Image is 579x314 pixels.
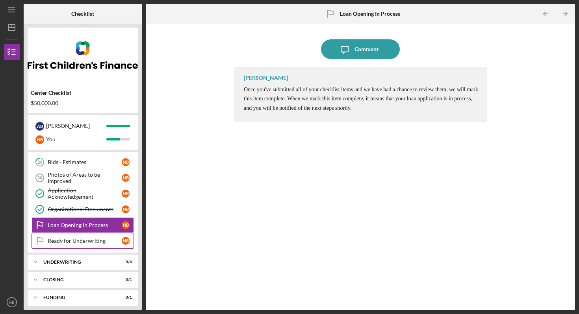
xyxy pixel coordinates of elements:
[32,233,134,249] a: Ready for UnderwritingNB
[321,39,400,59] button: Comment
[32,154,134,170] a: 29Bids - EstimatesNB
[118,277,132,282] div: 0 / 1
[43,277,112,282] div: CLOSING
[9,300,14,305] text: NB
[122,190,130,198] div: N B
[48,172,122,184] div: Photos of Areas to be Improved
[32,201,134,217] a: Organizational DocumentsNB
[71,11,94,17] b: Checklist
[32,170,134,186] a: 30Photos of Areas to be ImprovedNB
[122,205,130,213] div: N B
[35,122,44,131] div: A B
[122,158,130,166] div: N B
[244,75,288,81] div: [PERSON_NAME]
[122,174,130,182] div: N B
[37,160,43,165] tspan: 29
[43,260,112,264] div: UNDERWRITING
[118,295,132,300] div: 0 / 1
[32,217,134,233] a: Loan Opening In ProcessNB
[31,100,135,106] div: $50,000.00
[35,135,44,144] div: N B
[46,119,106,133] div: [PERSON_NAME]
[118,260,132,264] div: 0 / 4
[43,295,112,300] div: Funding
[340,11,400,17] b: Loan Opening In Process
[48,206,122,212] div: Organizational Documents
[48,187,122,200] div: Application Acknowledgement
[122,237,130,245] div: N B
[48,238,122,244] div: Ready for Underwriting
[4,294,20,310] button: NB
[354,39,379,59] div: Comment
[37,175,42,180] tspan: 30
[31,90,135,96] div: Center Checklist
[32,186,134,201] a: Application AcknowledgementNB
[244,87,478,111] span: Once you've submitted all of your checklist items and we have had a chance to review them, we wil...
[122,221,130,229] div: N B
[46,133,106,146] div: You
[28,31,138,79] img: Product logo
[48,159,122,165] div: Bids - Estimates
[48,222,122,228] div: Loan Opening In Process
